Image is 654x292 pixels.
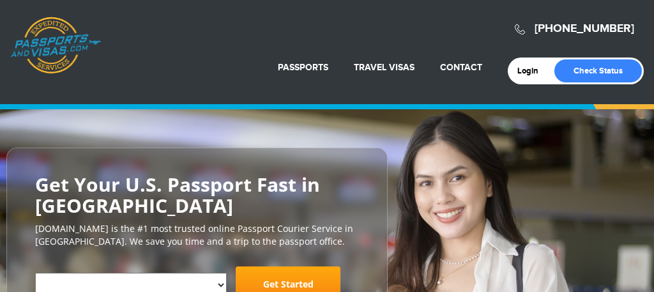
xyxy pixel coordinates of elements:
a: Travel Visas [354,62,414,73]
p: [DOMAIN_NAME] is the #1 most trusted online Passport Courier Service in [GEOGRAPHIC_DATA]. We sav... [35,222,359,248]
a: [PHONE_NUMBER] [535,22,634,36]
a: Passports & [DOMAIN_NAME] [10,17,101,74]
h2: Get Your U.S. Passport Fast in [GEOGRAPHIC_DATA] [35,174,359,216]
a: Passports [278,62,328,73]
a: Check Status [554,59,642,82]
a: Contact [440,62,482,73]
a: Login [517,66,547,76]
